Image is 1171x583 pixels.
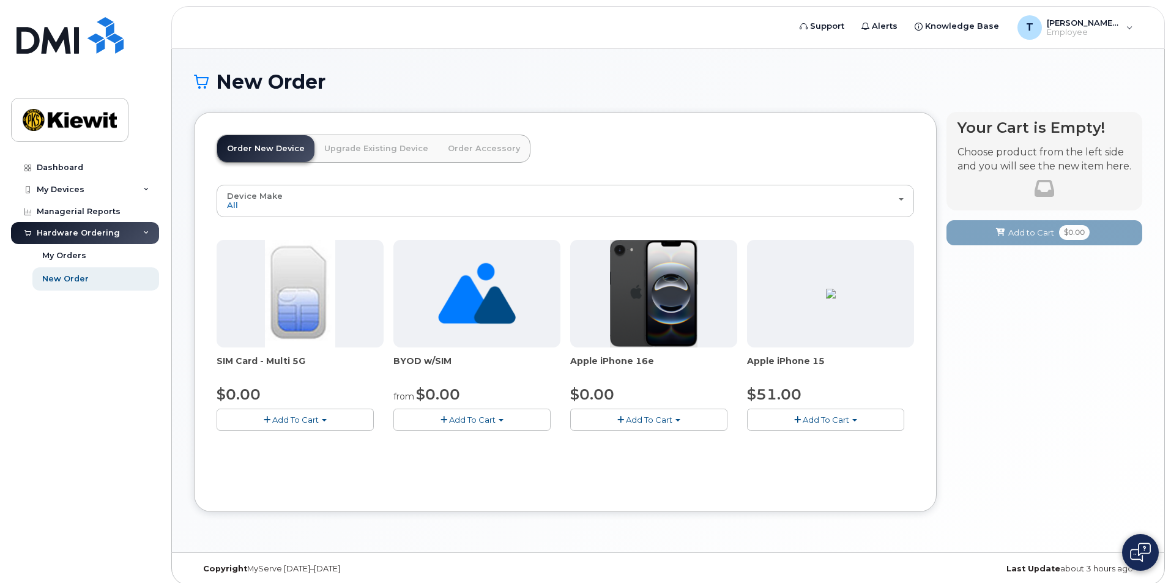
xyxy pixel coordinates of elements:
a: Order New Device [217,135,314,162]
span: $0.00 [217,385,261,403]
p: Choose product from the left side and you will see the new item here. [957,146,1131,174]
img: no_image_found-2caef05468ed5679b831cfe6fc140e25e0c280774317ffc20a367ab7fd17291e.png [438,240,516,347]
img: Open chat [1130,543,1151,562]
button: Add To Cart [747,409,904,430]
div: Apple iPhone 16e [570,355,737,379]
span: Add To Cart [449,415,496,425]
span: Add To Cart [803,415,849,425]
div: BYOD w/SIM [393,355,560,379]
strong: Copyright [203,564,247,573]
span: Device Make [227,191,283,201]
div: MyServe [DATE]–[DATE] [194,564,510,574]
small: from [393,391,414,402]
h1: New Order [194,71,1142,92]
h4: Your Cart is Empty! [957,119,1131,136]
strong: Last Update [1006,564,1060,573]
span: $51.00 [747,385,801,403]
img: 00D627D4-43E9-49B7-A367-2C99342E128C.jpg [265,240,335,347]
img: iPhone_16e_pic.PNG [610,240,697,347]
button: Add To Cart [217,409,374,430]
a: Order Accessory [438,135,530,162]
a: Upgrade Existing Device [314,135,438,162]
div: Apple iPhone 15 [747,355,914,379]
span: $0.00 [416,385,460,403]
span: $0.00 [1059,225,1090,240]
span: $0.00 [570,385,614,403]
span: All [227,200,238,210]
div: SIM Card - Multi 5G [217,355,384,379]
span: Add to Cart [1008,227,1054,239]
button: Device Make All [217,185,914,217]
span: Add To Cart [626,415,672,425]
div: about 3 hours ago [826,564,1142,574]
span: Add To Cart [272,415,319,425]
button: Add To Cart [393,409,551,430]
button: Add To Cart [570,409,727,430]
button: Add to Cart $0.00 [946,220,1142,245]
img: 96FE4D95-2934-46F2-B57A-6FE1B9896579.png [826,289,836,299]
